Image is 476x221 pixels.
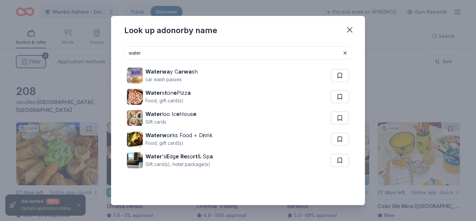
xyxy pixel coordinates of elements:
input: Search [124,46,352,60]
img: Image for Waterworks Food + Drink [127,131,143,147]
strong: Water [145,111,162,117]
div: Gift cards [145,118,196,126]
strong: rt [193,153,198,160]
strong: Waterw [145,132,167,138]
div: Look up a donor by name [124,25,217,36]
div: Food, gift card(s) [145,139,213,147]
strong: a [210,153,213,160]
div: Food, gift card(s) [145,97,191,105]
strong: Water [145,89,162,96]
img: Image for Waterway Carwash [127,68,143,83]
strong: r [170,132,172,138]
img: Image for Waterloo Ice House [127,110,143,126]
div: car wash passes [145,76,198,83]
strong: a [187,89,191,96]
div: 's dg so & Sp [145,152,213,160]
img: Image for Waterstone Pizza [127,89,143,105]
strong: e [174,89,177,96]
div: o ks Food + D ink [145,131,213,139]
strong: e [176,153,179,160]
div: s on Pizz [145,89,191,97]
strong: arwa [178,68,192,75]
div: loo Ic Hous [145,110,196,118]
img: Image for Water's Edge Resort & Spa [127,152,143,168]
strong: Water [145,153,162,160]
strong: Waterwa [145,68,170,75]
strong: t [165,89,167,96]
strong: E [166,153,170,160]
strong: e [176,111,179,117]
div: y C sh [145,68,198,76]
strong: e [193,111,196,117]
div: Gift card(s), hotel package(s) [145,160,213,168]
strong: r [203,132,205,138]
strong: Re [180,153,187,160]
